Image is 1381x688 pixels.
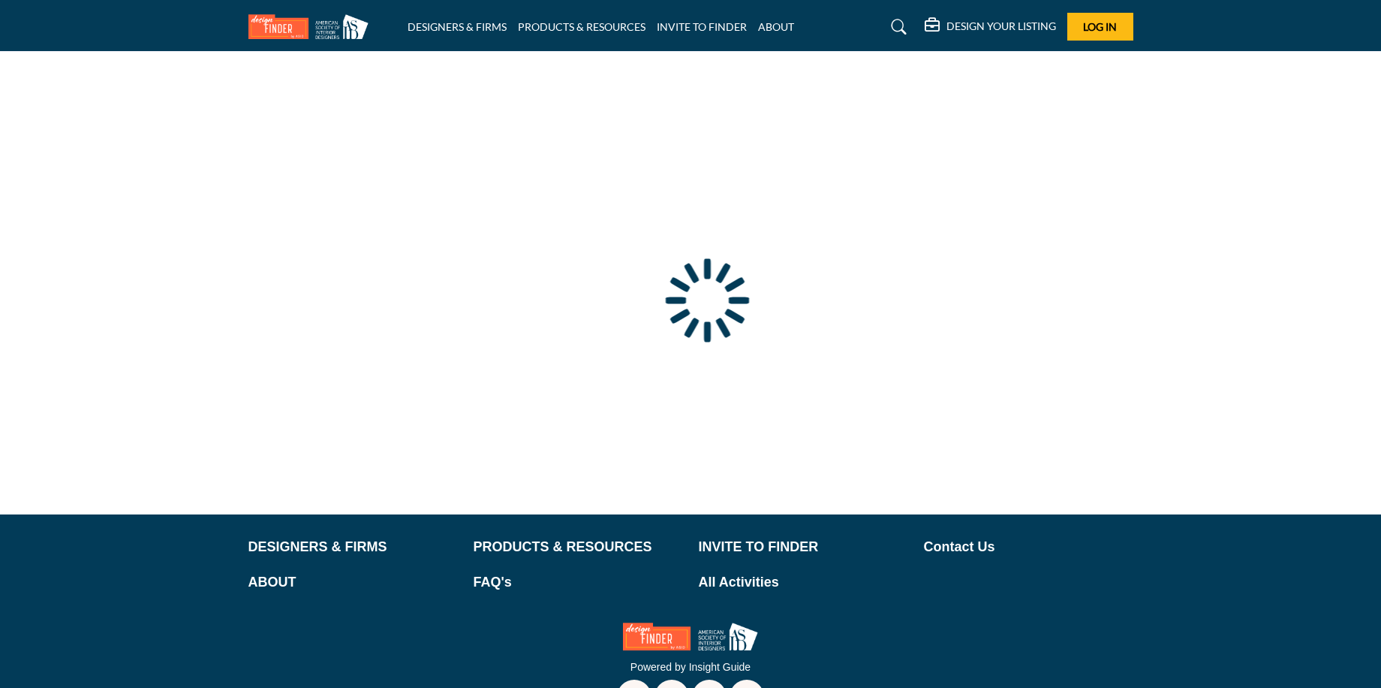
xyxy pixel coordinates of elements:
a: PRODUCTS & RESOURCES [518,20,645,33]
a: INVITE TO FINDER [699,537,908,557]
a: Contact Us [924,537,1133,557]
span: Log In [1083,20,1117,33]
h5: DESIGN YOUR LISTING [946,20,1056,33]
a: ABOUT [248,572,458,593]
img: Site Logo [248,14,376,39]
a: Search [877,15,916,39]
button: Log In [1067,13,1133,41]
a: FAQ's [474,572,683,593]
a: INVITE TO FINDER [657,20,747,33]
a: PRODUCTS & RESOURCES [474,537,683,557]
a: DESIGNERS & FIRMS [408,20,507,33]
a: DESIGNERS & FIRMS [248,537,458,557]
img: No Site Logo [623,623,758,650]
div: DESIGN YOUR LISTING [925,18,1056,36]
a: ABOUT [758,20,794,33]
a: All Activities [699,572,908,593]
a: Powered by Insight Guide [630,661,751,673]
